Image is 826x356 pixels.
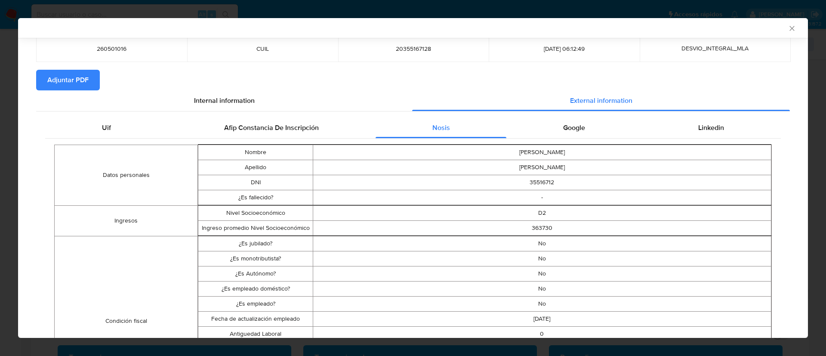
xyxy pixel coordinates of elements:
[313,160,771,175] td: [PERSON_NAME]
[432,123,450,133] span: Nosis
[198,311,313,326] td: Fecha de actualización empleado
[55,145,198,205] td: Datos personales
[681,44,749,53] span: DESVIO_INTEGRAL_MLA
[313,266,771,281] td: No
[313,236,771,251] td: No
[198,205,313,220] td: Nivel Socioeconómico
[55,205,198,236] td: Ingresos
[570,96,632,105] span: External information
[313,205,771,220] td: D2
[313,281,771,296] td: No
[47,71,89,90] span: Adjuntar PDF
[224,123,319,133] span: Afip Constancia De Inscripción
[313,311,771,326] td: [DATE]
[198,296,313,311] td: ¿Es empleado?
[313,326,771,341] td: 0
[18,18,808,338] div: closure-recommendation-modal
[198,175,313,190] td: DNI
[197,45,328,53] span: CUIL
[102,123,111,133] span: Uif
[348,45,479,53] span: 20355167128
[198,236,313,251] td: ¿Es jubilado?
[499,45,629,53] span: [DATE] 06:12:49
[198,326,313,341] td: Antiguedad Laboral
[198,266,313,281] td: ¿Es Autónomo?
[46,45,177,53] span: 260501016
[313,175,771,190] td: 35516712
[563,123,585,133] span: Google
[198,281,313,296] td: ¿Es empleado doméstico?
[788,24,795,32] button: Cerrar ventana
[313,296,771,311] td: No
[36,90,790,111] div: Detailed info
[194,96,255,105] span: Internal information
[198,220,313,235] td: Ingreso promedio Nivel Socioeconómico
[313,145,771,160] td: [PERSON_NAME]
[198,160,313,175] td: Apellido
[198,190,313,205] td: ¿Es fallecido?
[36,70,100,90] button: Adjuntar PDF
[198,145,313,160] td: Nombre
[698,123,724,133] span: Linkedin
[313,220,771,235] td: 363730
[198,251,313,266] td: ¿Es monotributista?
[313,190,771,205] td: -
[45,118,781,138] div: Detailed external info
[313,251,771,266] td: No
